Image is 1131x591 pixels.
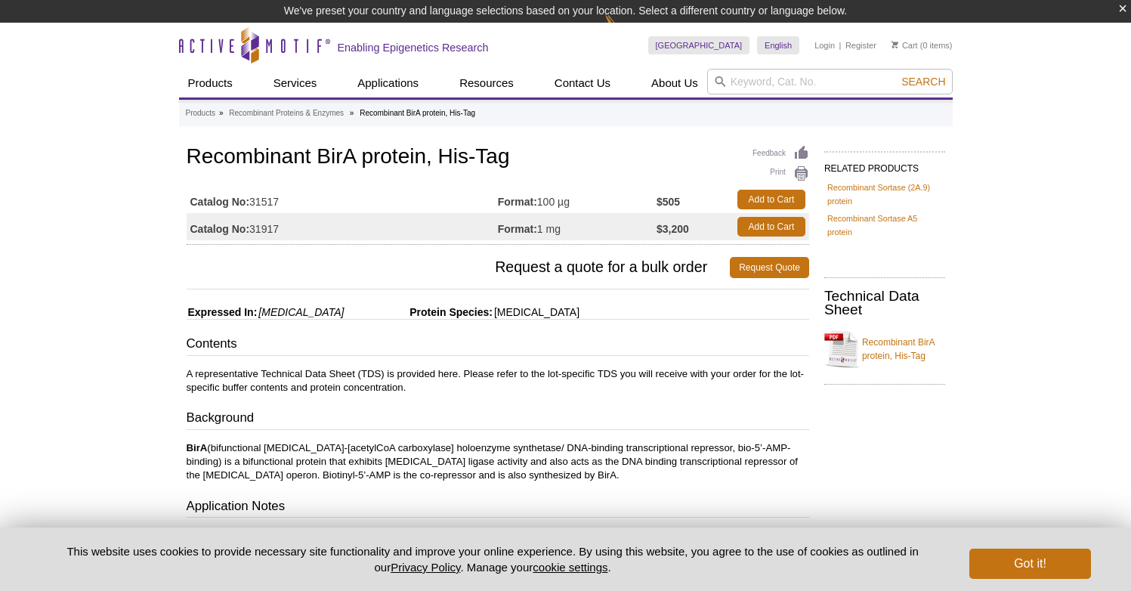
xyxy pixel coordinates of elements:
[360,109,475,117] li: Recombinant BirA protein, His-Tag
[752,166,809,182] a: Print
[892,41,898,48] img: Your Cart
[730,257,809,278] a: Request Quote
[752,145,809,162] a: Feedback
[338,41,489,54] h2: Enabling Epigenetics Research
[493,306,579,318] span: [MEDICAL_DATA]
[533,561,607,574] button: cookie settings
[657,195,680,209] strong: $505
[707,69,953,94] input: Keyword, Cat. No.
[892,40,918,51] a: Cart
[604,11,644,47] img: Change Here
[258,306,344,318] i: [MEDICAL_DATA]
[186,107,215,120] a: Products
[190,222,250,236] strong: Catalog No:
[179,69,242,97] a: Products
[187,441,809,482] p: (bifunctional [MEDICAL_DATA]-[acetylCoA carboxylase] holoenzyme synthetase/ DNA-binding transcrip...
[229,107,344,120] a: Recombinant Proteins & Enzymes
[642,69,707,97] a: About Us
[892,36,953,54] li: (0 items)
[187,367,809,395] p: A representative Technical Data Sheet (TDS) is provided here. Please refer to the lot-specific TD...
[187,186,498,213] td: 31517
[757,36,799,54] a: English
[901,76,945,88] span: Search
[545,69,620,97] a: Contact Us
[264,69,326,97] a: Services
[824,326,945,372] a: Recombinant BirA protein, His-Tag
[897,75,950,88] button: Search
[737,217,805,237] a: Add to Cart
[498,213,657,240] td: 1 mg
[187,442,208,453] strong: BirA
[969,549,1090,579] button: Got it!
[824,289,945,317] h2: Technical Data Sheet
[187,335,809,356] h3: Contents
[498,186,657,213] td: 100 µg
[450,69,523,97] a: Resources
[187,257,731,278] span: Request a quote for a bulk order
[827,212,942,239] a: Recombinant Sortase A5 protein
[348,69,428,97] a: Applications
[187,213,498,240] td: 31917
[737,190,805,209] a: Add to Cart
[350,109,354,117] li: »
[827,181,942,208] a: Recombinant Sortase (2A.9) protein
[498,222,537,236] strong: Format:
[187,409,809,430] h3: Background
[347,306,493,318] span: Protein Species:
[190,195,250,209] strong: Catalog No:
[648,36,750,54] a: [GEOGRAPHIC_DATA]
[839,36,842,54] li: |
[41,543,945,575] p: This website uses cookies to provide necessary site functionality and improve your online experie...
[845,40,876,51] a: Register
[391,561,460,574] a: Privacy Policy
[498,195,537,209] strong: Format:
[219,109,224,117] li: »
[657,222,689,236] strong: $3,200
[187,497,809,518] h3: Application Notes
[187,145,809,171] h1: Recombinant BirA protein, His-Tag
[814,40,835,51] a: Login
[187,306,258,318] span: Expressed In:
[824,151,945,178] h2: RELATED PRODUCTS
